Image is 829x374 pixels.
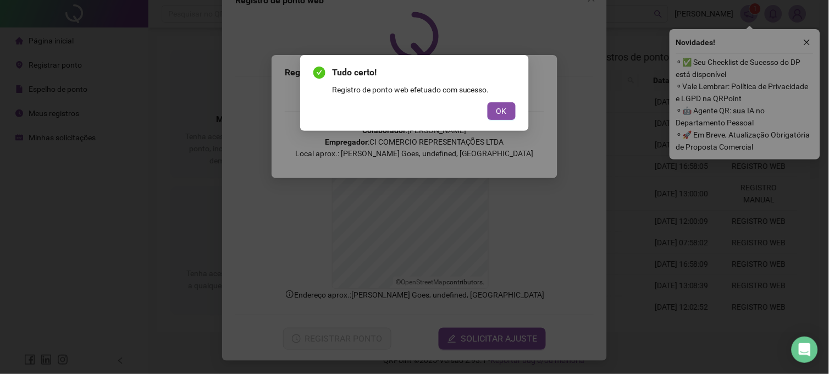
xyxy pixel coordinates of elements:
[496,105,507,117] span: OK
[488,102,516,120] button: OK
[792,337,818,363] div: Open Intercom Messenger
[332,66,516,79] span: Tudo certo!
[313,67,325,79] span: check-circle
[332,84,516,96] div: Registro de ponto web efetuado com sucesso.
